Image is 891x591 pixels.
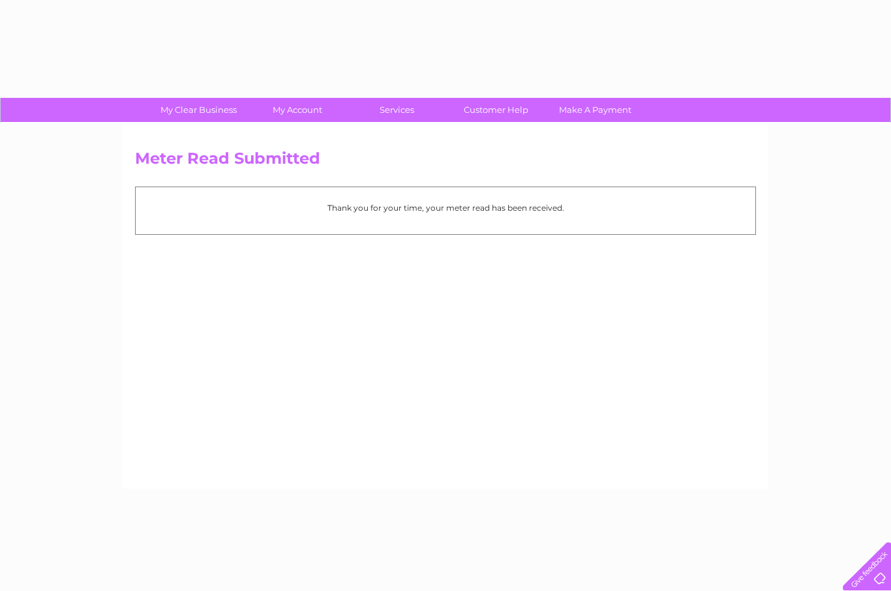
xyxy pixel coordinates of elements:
p: Thank you for your time, your meter read has been received. [142,202,749,214]
a: Services [343,98,451,122]
a: Make A Payment [541,98,649,122]
h2: Meter Read Submitted [135,149,756,174]
a: My Clear Business [145,98,252,122]
a: Customer Help [442,98,550,122]
a: My Account [244,98,352,122]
